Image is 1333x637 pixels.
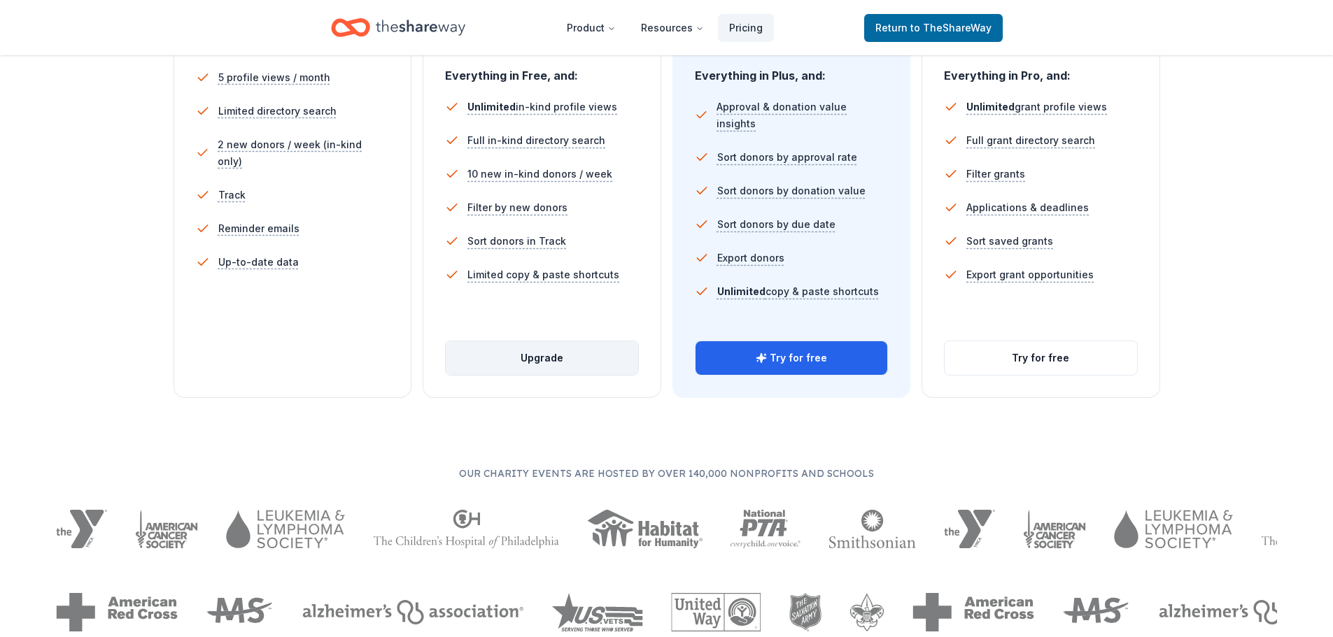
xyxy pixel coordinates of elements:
[446,341,638,375] button: Upgrade
[556,11,774,44] nav: Main
[1114,510,1232,548] img: Leukemia & Lymphoma Society
[218,220,299,237] span: Reminder emails
[910,22,992,34] span: to TheShareWay
[218,103,337,120] span: Limited directory search
[717,285,766,297] span: Unlimited
[467,101,516,113] span: Unlimited
[864,14,1003,42] a: Returnto TheShareWay
[56,510,107,548] img: YMCA
[1062,593,1131,631] img: MS
[551,593,643,631] img: US Vets
[717,216,835,233] span: Sort donors by due date
[467,233,566,250] span: Sort donors in Track
[302,600,523,624] img: Alzheimers Association
[828,510,916,548] img: Smithsonian
[467,101,617,113] span: in-kind profile views
[717,149,857,166] span: Sort donors by approval rate
[717,99,888,132] span: Approval & donation value insights
[966,166,1025,182] span: Filter grants
[912,593,1034,631] img: American Red Cross
[1023,510,1087,548] img: American Cancer Society
[56,465,1277,482] p: Our charity events are hosted by over 140,000 nonprofits and schools
[206,593,274,631] img: MS
[556,14,627,42] button: Product
[56,593,178,631] img: American Red Cross
[218,136,389,170] span: 2 new donors / week (in-kind only)
[467,132,605,149] span: Full in-kind directory search
[731,510,801,548] img: National PTA
[966,266,1094,283] span: Export grant opportunities
[966,132,1095,149] span: Full grant directory search
[966,233,1053,250] span: Sort saved grants
[718,14,774,42] a: Pricing
[945,341,1137,375] button: Try for free
[717,250,784,266] span: Export donors
[226,510,344,548] img: Leukemia & Lymphoma Society
[331,11,465,44] a: Home
[373,510,559,548] img: The Children's Hospital of Philadelphia
[218,254,299,271] span: Up-to-date data
[630,14,715,42] button: Resources
[587,510,703,548] img: Habitat for Humanity
[467,266,619,283] span: Limited copy & paste shortcuts
[966,101,1107,113] span: grant profile views
[445,55,639,85] div: Everything in Free, and:
[135,510,199,548] img: American Cancer Society
[944,55,1138,85] div: Everything in Pro, and:
[671,593,761,631] img: United Way
[717,182,866,199] span: Sort donors by donation value
[696,341,888,375] button: Try for free
[467,166,612,182] span: 10 new in-kind donors / week
[966,101,1015,113] span: Unlimited
[966,199,1089,216] span: Applications & deadlines
[218,69,330,86] span: 5 profile views / month
[944,510,995,548] img: YMCA
[717,285,879,297] span: copy & paste shortcuts
[849,593,884,631] img: Boy Scouts of America
[695,55,889,85] div: Everything in Plus, and:
[875,20,992,36] span: Return
[467,199,567,216] span: Filter by new donors
[789,593,822,631] img: The Salvation Army
[218,187,246,203] span: Track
